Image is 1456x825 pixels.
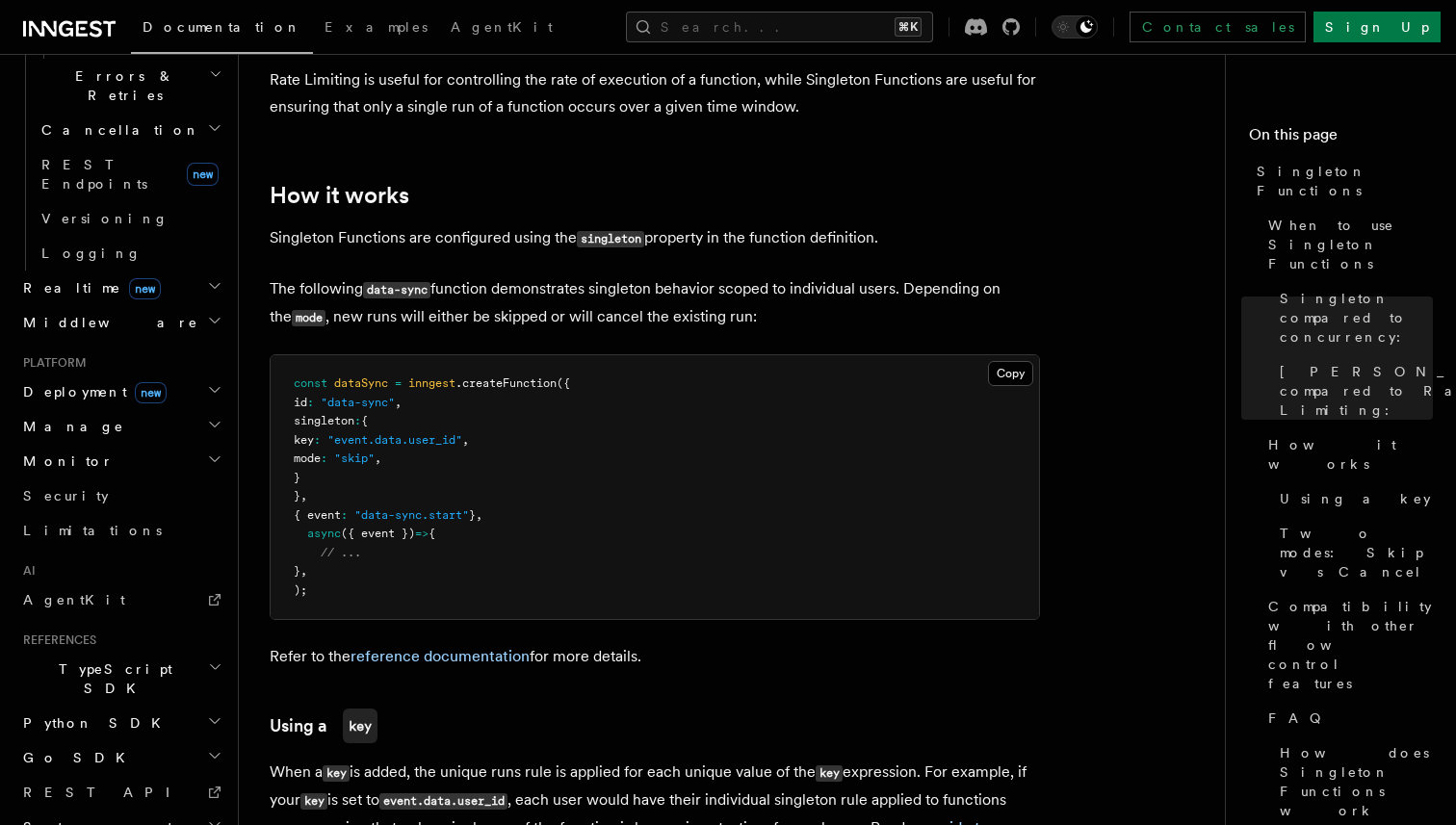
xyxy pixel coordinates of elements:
[895,17,922,37] kbd: ⌘K
[557,376,570,390] span: ({
[1313,12,1441,42] a: Sign Up
[294,564,300,578] span: }
[1268,435,1433,474] span: How it works
[354,508,469,522] span: "data-sync.start"
[415,527,429,540] span: =>
[270,224,1040,252] p: Singleton Functions are configured using the property in the function definition.
[15,305,226,340] button: Middleware
[15,740,226,775] button: Go SDK
[143,19,301,35] span: Documentation
[23,785,187,800] span: REST API
[1268,709,1331,728] span: FAQ
[34,113,226,147] button: Cancellation
[15,775,226,810] a: REST API
[34,59,226,113] button: Errors & Retries
[1257,162,1433,200] span: Singleton Functions
[300,489,307,503] span: ,
[1130,12,1306,42] a: Contact sales
[15,513,226,548] a: Limitations
[34,120,200,140] span: Cancellation
[1280,489,1431,508] span: Using a key
[988,361,1033,386] button: Copy
[334,451,375,465] span: "skip"
[469,508,476,522] span: }
[307,396,314,409] span: :
[34,236,226,271] a: Logging
[41,245,142,261] span: Logging
[321,546,361,559] span: // ...
[408,376,455,390] span: inngest
[375,451,381,465] span: ,
[294,489,300,503] span: }
[395,376,402,390] span: =
[313,6,439,52] a: Examples
[476,508,482,522] span: ,
[1272,516,1433,589] a: Two modes: Skip vs Cancel
[1268,216,1433,273] span: When to use Singleton Functions
[325,19,428,35] span: Examples
[451,19,553,35] span: AgentKit
[34,147,226,201] a: REST Endpointsnew
[294,396,307,409] span: id
[15,706,226,740] button: Python SDK
[15,748,137,767] span: Go SDK
[294,451,321,465] span: mode
[300,564,307,578] span: ,
[354,414,361,427] span: :
[1272,281,1433,354] a: Singleton compared to concurrency:
[15,313,198,332] span: Middleware
[15,355,87,371] span: Platform
[334,376,388,390] span: dataSync
[361,414,368,427] span: {
[23,592,125,607] span: AgentKit
[1268,597,1433,693] span: Compatibility with other flow control features
[15,271,226,305] button: Realtimenew
[1272,354,1433,427] a: [PERSON_NAME] compared to Rate Limiting:
[1261,701,1433,735] a: FAQ
[1272,481,1433,516] a: Using a key
[1249,154,1433,208] a: Singleton Functions
[816,765,843,782] code: key
[363,282,430,298] code: data-sync
[439,6,564,52] a: AgentKit
[15,563,36,579] span: AI
[15,451,114,471] span: Monitor
[270,709,377,743] a: Using akey
[270,66,1040,120] p: Rate Limiting is useful for controlling the rate of execution of a function, while Singleton Func...
[341,508,348,522] span: :
[327,433,462,447] span: "event.data.user_id"
[129,278,161,299] span: new
[135,382,167,403] span: new
[300,793,327,810] code: key
[23,488,109,503] span: Security
[41,211,169,226] span: Versioning
[131,6,313,54] a: Documentation
[294,583,307,597] span: );
[321,396,395,409] span: "data-sync"
[187,163,219,186] span: new
[292,310,325,326] code: mode
[1261,427,1433,481] a: How it works
[351,647,530,665] a: reference documentation
[307,527,341,540] span: async
[395,396,402,409] span: ,
[577,231,644,247] code: singleton
[15,478,226,513] a: Security
[15,713,172,733] span: Python SDK
[270,182,409,209] a: How it works
[270,643,1040,670] p: Refer to the for more details.
[15,417,124,436] span: Manage
[1280,524,1433,581] span: Two modes: Skip vs Cancel
[15,632,96,648] span: References
[429,527,435,540] span: {
[323,765,350,782] code: key
[23,523,162,538] span: Limitations
[294,471,300,484] span: }
[15,444,226,478] button: Monitor
[15,659,208,698] span: TypeScript SDK
[294,508,341,522] span: { event
[294,414,354,427] span: singleton
[1261,589,1433,701] a: Compatibility with other flow control features
[343,709,377,743] code: key
[15,278,161,297] span: Realtime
